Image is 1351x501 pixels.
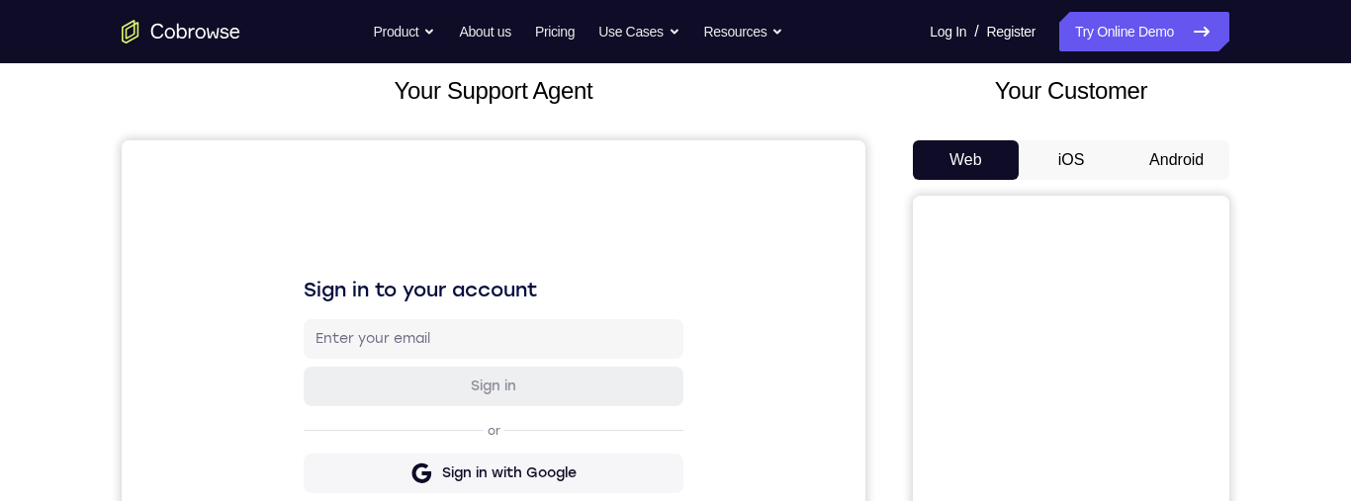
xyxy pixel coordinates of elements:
[362,283,383,298] p: or
[182,226,562,266] button: Sign in
[314,418,463,438] div: Sign in with Intercom
[1059,12,1229,51] a: Try Online Demo
[930,12,966,51] a: Log In
[122,20,240,43] a: Go to the home page
[182,408,562,448] button: Sign in with Intercom
[321,371,455,390] div: Sign in with GitHub
[182,361,562,400] button: Sign in with GitHub
[1019,140,1125,180] button: iOS
[974,20,978,43] span: /
[374,12,436,51] button: Product
[704,12,784,51] button: Resources
[987,12,1036,51] a: Register
[913,73,1229,109] h2: Your Customer
[182,456,562,495] button: Sign in with Zendesk
[913,140,1019,180] button: Web
[1124,140,1229,180] button: Android
[182,313,562,353] button: Sign in with Google
[320,323,455,343] div: Sign in with Google
[598,12,679,51] button: Use Cases
[194,189,550,209] input: Enter your email
[535,12,575,51] a: Pricing
[459,12,510,51] a: About us
[122,73,865,109] h2: Your Support Agent
[315,465,461,485] div: Sign in with Zendesk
